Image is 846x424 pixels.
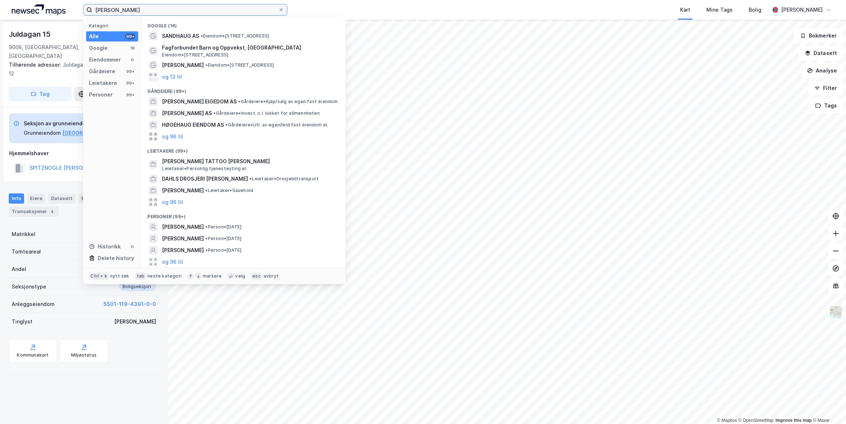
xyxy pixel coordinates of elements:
[205,236,241,242] span: Person • [DATE]
[162,109,212,118] span: [PERSON_NAME] AS
[810,389,846,424] div: Kontrollprogram for chat
[9,149,159,158] div: Hjemmelshaver
[205,62,207,68] span: •
[205,188,207,193] span: •
[809,98,843,113] button: Tags
[162,186,204,195] span: [PERSON_NAME]
[225,122,328,128] span: Gårdeiere • Utl. av egen/leid fast eiendom el.
[110,273,129,279] div: nytt søk
[162,157,337,166] span: [PERSON_NAME] TATTOO [PERSON_NAME]
[89,55,121,64] div: Eiendommer
[48,208,56,215] div: 4
[98,254,134,263] div: Delete history
[162,258,183,266] button: og 96 til
[162,61,204,70] span: [PERSON_NAME]
[9,62,63,68] span: Tilhørende adresser:
[808,81,843,95] button: Filter
[213,110,216,116] span: •
[89,32,99,41] div: Alle
[141,142,346,156] div: Leietakere (99+)
[162,132,183,141] button: og 96 til
[129,57,135,63] div: 0
[89,242,121,251] div: Historikk
[205,224,207,229] span: •
[205,247,207,253] span: •
[205,247,241,253] span: Person • [DATE]
[251,272,262,280] div: esc
[141,83,346,96] div: Gårdeiere (99+)
[205,188,253,193] span: Leietaker • Sauehold
[162,97,237,106] span: [PERSON_NAME] EIGEDOM AS
[749,5,761,14] div: Bolig
[12,317,32,326] div: Tinglyst
[706,5,733,14] div: Mine Tags
[162,166,247,172] span: Leietaker • Personlig tjenesteyting el.
[89,23,138,28] div: Kategori
[89,90,113,99] div: Personer
[125,80,135,86] div: 99+
[89,272,109,280] div: Ctrl + k
[238,99,338,105] span: Gårdeiere • Kjøp/salg av egen fast eiendom
[9,193,24,204] div: Info
[17,352,48,358] div: Kommunekart
[12,265,26,274] div: Andel
[162,52,228,58] span: Eiendom • [STREET_ADDRESS]
[829,305,843,319] img: Z
[162,32,199,40] span: SANDHAUG AS
[249,176,319,182] span: Leietaker • Drosjebiltransport
[24,119,144,128] div: Seksjon av grunneiendom
[249,176,252,181] span: •
[62,129,144,137] button: [GEOGRAPHIC_DATA], 119/4393
[12,282,46,291] div: Seksjonstype
[794,28,843,43] button: Bokmerker
[147,273,182,279] div: neste kategori
[92,4,278,15] input: Søk på adresse, matrikkel, gårdeiere, leietakere eller personer
[27,193,45,204] div: Eiere
[235,273,245,279] div: velg
[12,300,55,309] div: Anleggseiendom
[162,174,248,183] span: DAHLS DROSJERI [PERSON_NAME]
[205,236,207,241] span: •
[162,72,182,81] button: og 13 til
[48,193,75,204] div: Datasett
[162,234,204,243] span: [PERSON_NAME]
[205,224,241,230] span: Person • [DATE]
[162,43,337,52] span: Fagforbundet Barn og Oppvekst, [GEOGRAPHIC_DATA]
[201,33,269,39] span: Eiendom • [STREET_ADDRESS]
[162,121,224,129] span: HØGEHAUG EIENDOM AS
[89,67,115,76] div: Gårdeiere
[104,300,156,309] button: 5501-119-4391-0-0
[129,45,135,51] div: 16
[89,79,117,87] div: Leietakere
[9,43,94,60] div: 9006, [GEOGRAPHIC_DATA], [GEOGRAPHIC_DATA]
[801,63,843,78] button: Analyse
[201,33,203,39] span: •
[213,110,319,116] span: Gårdeiere • Invest. o.l. lukket for allmennheten
[141,208,346,221] div: Personer (99+)
[738,418,774,423] a: OpenStreetMap
[12,4,66,15] img: logo.a4113a55bc3d86da70a041830d287a7e.svg
[12,247,41,256] div: Tomteareal
[125,92,135,98] div: 99+
[125,34,135,39] div: 99+
[114,317,156,326] div: [PERSON_NAME]
[162,246,204,255] span: [PERSON_NAME]
[129,244,135,250] div: 0
[9,28,52,40] div: Juldagan 15
[78,193,105,204] div: Bygg
[238,99,240,104] span: •
[9,207,59,217] div: Transaksjoner
[680,5,690,14] div: Kart
[9,87,71,101] button: Tag
[162,198,183,207] button: og 96 til
[135,272,146,280] div: tab
[264,273,279,279] div: avbryt
[125,68,135,74] div: 99+
[162,223,204,231] span: [PERSON_NAME]
[225,122,228,127] span: •
[71,352,97,358] div: Miljøstatus
[205,62,274,68] span: Eiendom • [STREET_ADDRESS]
[776,418,812,423] a: Improve this map
[781,5,823,14] div: [PERSON_NAME]
[9,60,153,78] div: Juldagan 8, Juldagan 10, Juldagan 12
